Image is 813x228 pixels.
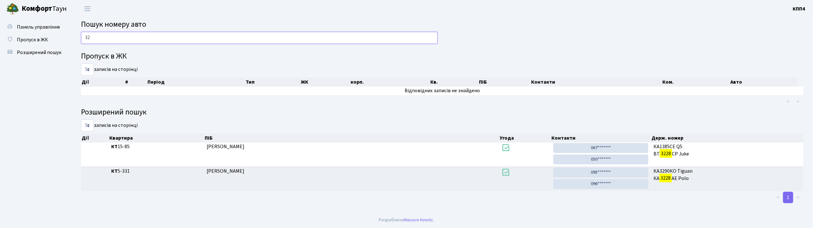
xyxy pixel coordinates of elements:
span: [PERSON_NAME] [207,143,244,150]
th: корп. [350,78,430,86]
div: Розроблено . [379,217,434,224]
span: Таун [22,3,67,14]
span: Пошук номеру авто [81,19,146,30]
span: [PERSON_NAME] [207,168,244,175]
label: записів на сторінці [81,64,138,76]
th: ПІБ [204,134,499,142]
img: logo.png [6,3,19,15]
th: Ком. [662,78,730,86]
span: Розширений пошук [17,49,61,56]
th: Кв. [430,78,478,86]
a: Massive Kinetic [404,217,433,223]
th: Контакти [551,134,651,142]
a: Пропуск в ЖК [3,33,67,46]
a: 1 [783,192,793,203]
a: КПП4 [793,5,805,13]
b: Комфорт [22,3,52,14]
select: записів на сторінці [81,64,94,76]
th: ЖК [300,78,350,86]
select: записів на сторінці [81,120,94,132]
span: КА3290КО Tiguan КА АЕ Polo [653,168,801,182]
th: Квартира [109,134,204,142]
th: Період [147,78,245,86]
a: Панель управління [3,21,67,33]
b: КПП4 [793,5,805,12]
mark: 3228 [659,174,672,183]
button: Переключити навігацію [79,3,95,14]
b: КТ [111,168,118,175]
th: Тип [245,78,300,86]
th: # [125,78,147,86]
span: Пропуск в ЖК [17,36,48,43]
h4: Пропуск в ЖК [81,52,803,61]
b: КТ [111,143,118,150]
a: Розширений пошук [3,46,67,59]
mark: 3228 [660,149,672,158]
th: Держ. номер [651,134,804,142]
td: Відповідних записів не знайдено [81,86,803,95]
h4: Розширений пошук [81,108,803,117]
span: 15-85 [111,143,202,150]
th: ПІБ [478,78,530,86]
th: Авто [730,78,797,86]
th: Угода [499,134,551,142]
th: Дії [81,134,109,142]
label: записів на сторінці [81,120,138,132]
span: Панель управління [17,24,60,31]
th: Дії [81,78,125,86]
th: Контакти [530,78,662,86]
input: Пошук [81,32,438,44]
span: 5-331 [111,168,202,175]
span: КА1385СЕ Q5 ВТ СР Juke [653,143,801,158]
